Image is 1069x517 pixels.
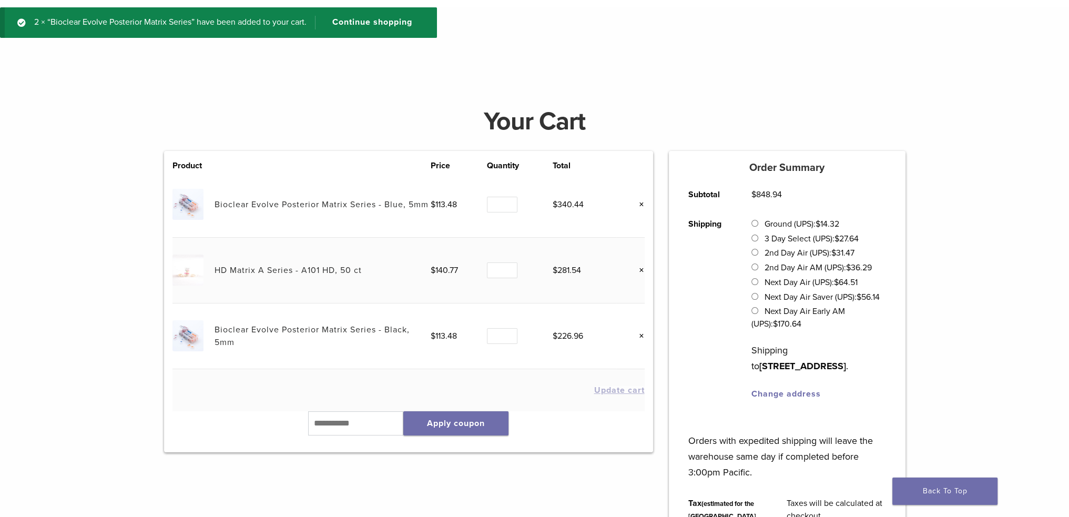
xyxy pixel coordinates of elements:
[431,159,487,172] th: Price
[631,263,645,277] a: Remove this item
[834,234,859,244] bdi: 27.64
[751,189,756,200] span: $
[431,331,435,341] span: $
[553,199,584,210] bdi: 340.44
[751,306,844,329] label: Next Day Air Early AM (UPS):
[594,386,645,394] button: Update cart
[831,248,854,258] bdi: 31.47
[631,198,645,211] a: Remove this item
[846,262,872,273] bdi: 36.29
[172,255,203,286] img: HD Matrix A Series - A101 HD, 50 ct
[553,331,583,341] bdi: 226.96
[834,234,839,244] span: $
[172,159,215,172] th: Product
[215,325,410,348] a: Bioclear Evolve Posterior Matrix Series - Black, 5mm
[751,389,821,399] a: Change address
[751,342,885,374] p: Shipping to .
[892,478,997,505] a: Back To Top
[431,199,435,210] span: $
[765,234,859,244] label: 3 Day Select (UPS):
[553,265,581,276] bdi: 281.54
[487,159,553,172] th: Quantity
[765,292,880,302] label: Next Day Air Saver (UPS):
[765,248,854,258] label: 2nd Day Air (UPS):
[831,248,836,258] span: $
[553,159,616,172] th: Total
[759,360,846,372] strong: [STREET_ADDRESS]
[553,199,557,210] span: $
[765,219,839,229] label: Ground (UPS):
[431,199,457,210] bdi: 113.48
[403,411,508,435] button: Apply coupon
[816,219,820,229] span: $
[773,319,778,329] span: $
[846,262,851,273] span: $
[834,277,858,288] bdi: 64.51
[215,199,429,210] a: Bioclear Evolve Posterior Matrix Series - Blue, 5mm
[857,292,880,302] bdi: 56.14
[669,161,905,174] h5: Order Summary
[688,417,885,480] p: Orders with expedited shipping will leave the warehouse same day if completed before 3:00pm Pacific.
[431,265,458,276] bdi: 140.77
[431,331,457,341] bdi: 113.48
[553,265,557,276] span: $
[857,292,861,302] span: $
[765,277,858,288] label: Next Day Air (UPS):
[172,189,203,220] img: Bioclear Evolve Posterior Matrix Series - Blue, 5mm
[172,320,203,351] img: Bioclear Evolve Posterior Matrix Series - Black, 5mm
[816,219,839,229] bdi: 14.32
[677,209,740,409] th: Shipping
[553,331,557,341] span: $
[765,262,872,273] label: 2nd Day Air AM (UPS):
[773,319,801,329] bdi: 170.64
[156,109,913,134] h1: Your Cart
[431,265,435,276] span: $
[677,180,740,209] th: Subtotal
[631,329,645,343] a: Remove this item
[315,16,420,29] a: Continue shopping
[215,265,362,276] a: HD Matrix A Series - A101 HD, 50 ct
[834,277,839,288] span: $
[751,189,782,200] bdi: 848.94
